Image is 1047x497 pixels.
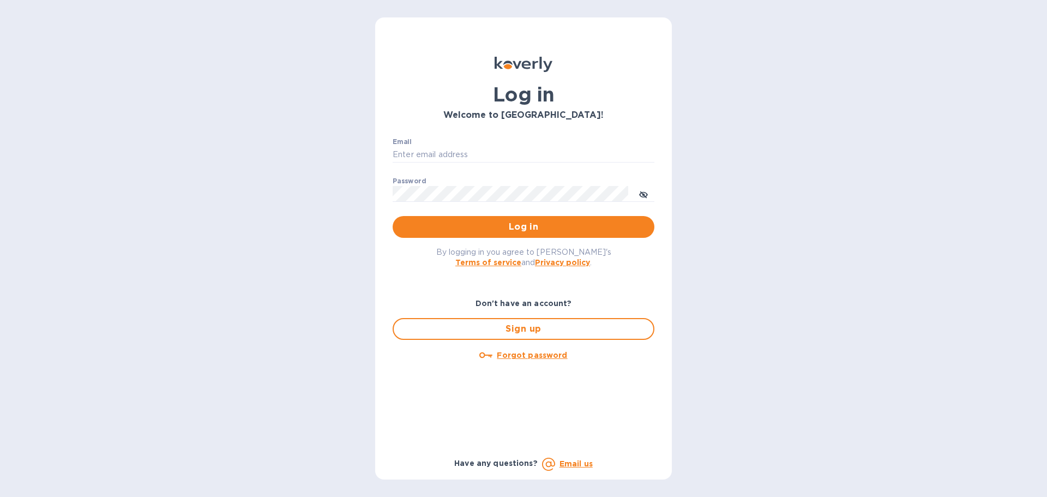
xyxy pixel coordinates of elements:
[495,57,552,72] img: Koverly
[393,147,654,163] input: Enter email address
[393,139,412,145] label: Email
[476,299,572,308] b: Don't have an account?
[393,318,654,340] button: Sign up
[393,178,426,184] label: Password
[401,220,646,233] span: Log in
[455,258,521,267] a: Terms of service
[393,216,654,238] button: Log in
[535,258,590,267] a: Privacy policy
[393,110,654,121] h3: Welcome to [GEOGRAPHIC_DATA]!
[436,248,611,267] span: By logging in you agree to [PERSON_NAME]'s and .
[559,459,593,468] a: Email us
[402,322,645,336] span: Sign up
[497,351,567,360] u: Forgot password
[454,459,538,468] b: Have any questions?
[633,183,654,205] button: toggle password visibility
[393,83,654,106] h1: Log in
